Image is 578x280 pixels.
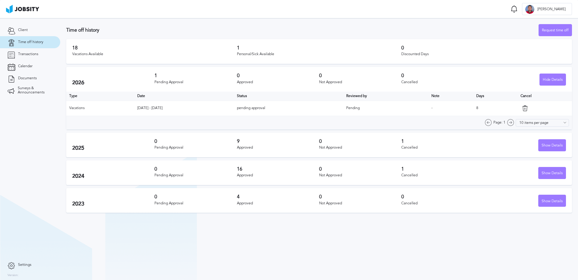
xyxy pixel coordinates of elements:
[237,45,402,51] h3: 1
[401,194,483,200] h3: 0
[18,64,33,68] span: Calendar
[72,145,154,151] h2: 2025
[237,80,319,84] div: Approved
[401,73,483,78] h3: 0
[72,80,154,86] h2: 2026
[154,139,237,144] h3: 0
[540,74,566,86] div: Hide Details
[72,45,237,51] h3: 18
[154,73,237,78] h3: 1
[18,76,37,80] span: Documents
[473,101,517,116] td: 8
[539,24,572,36] div: Request time off
[237,52,402,56] div: Personal/Sick Available
[319,194,401,200] h3: 0
[401,139,483,144] h3: 1
[237,139,319,144] h3: 9
[154,166,237,172] h3: 0
[72,173,154,179] h2: 2024
[401,166,483,172] h3: 1
[401,146,483,150] div: Cancelled
[534,7,569,11] span: [PERSON_NAME]
[134,101,234,116] td: [DATE] - [DATE]
[539,74,566,86] button: Hide Details
[319,166,401,172] h3: 0
[319,80,401,84] div: Not Approved
[66,92,134,101] th: Type
[237,194,319,200] h3: 4
[539,24,572,36] button: Request time off
[319,73,401,78] h3: 0
[66,101,134,116] td: Vacations
[401,80,483,84] div: Cancelled
[343,92,428,101] th: Toggle SortBy
[319,146,401,150] div: Not Approved
[517,92,572,101] th: Cancel
[18,40,43,44] span: Time off history
[234,101,343,116] td: pending approval
[539,195,566,207] div: Show Details
[154,80,237,84] div: Pending Approval
[18,86,53,95] span: Surveys & Announcements
[538,167,566,179] button: Show Details
[237,73,319,78] h3: 0
[154,201,237,206] div: Pending Approval
[522,3,572,15] button: C[PERSON_NAME]
[18,52,38,56] span: Transactions
[237,146,319,150] div: Approved
[538,195,566,207] button: Show Details
[539,167,566,179] div: Show Details
[346,106,360,110] span: Pending
[431,106,433,110] span: -
[525,5,534,14] div: C
[319,173,401,178] div: Not Approved
[154,146,237,150] div: Pending Approval
[6,5,39,13] img: ab4bad089aa723f57921c736e9817d99.png
[237,201,319,206] div: Approved
[428,92,474,101] th: Toggle SortBy
[401,52,566,56] div: Discounted Days
[72,52,237,56] div: Vacations Available
[8,274,19,277] label: Version:
[538,139,566,151] button: Show Details
[134,92,234,101] th: Toggle SortBy
[18,263,31,267] span: Settings
[237,173,319,178] div: Approved
[319,201,401,206] div: Not Approved
[401,173,483,178] div: Cancelled
[473,92,517,101] th: Days
[401,45,566,51] h3: 0
[154,194,237,200] h3: 0
[493,121,505,125] span: Page: 1
[66,27,539,33] h3: Time off history
[234,92,343,101] th: Toggle SortBy
[72,201,154,207] h2: 2023
[237,166,319,172] h3: 16
[18,28,28,32] span: Client
[539,140,566,152] div: Show Details
[319,139,401,144] h3: 0
[154,173,237,178] div: Pending Approval
[401,201,483,206] div: Cancelled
